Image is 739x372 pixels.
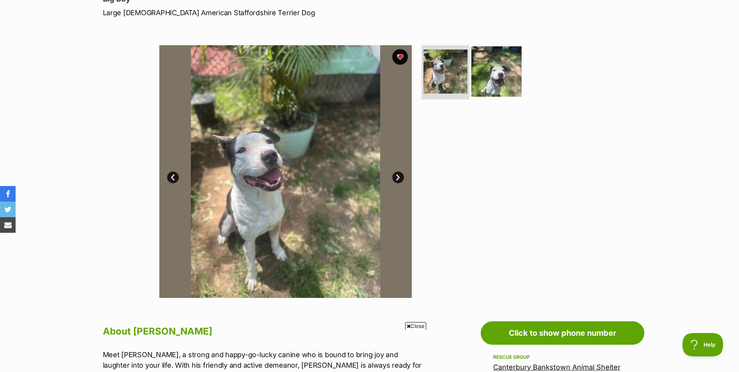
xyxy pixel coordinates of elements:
a: Canterbury Bankstown Animal Shelter [493,363,621,371]
a: Prev [167,172,179,183]
a: Next [392,172,404,183]
p: Large [DEMOGRAPHIC_DATA] American Staffordshire Terrier Dog [103,7,432,18]
img: Photo of Ken [159,45,412,298]
h2: About [PERSON_NAME] [103,323,425,340]
iframe: Advertisement [228,333,511,368]
img: Photo of Ken [423,50,467,94]
img: Photo of Ken [471,46,522,96]
span: Close [405,322,426,330]
iframe: Help Scout Beacon - Open [683,333,723,356]
a: Click to show phone number [481,321,644,345]
div: Rescue group [493,354,632,360]
button: favourite [392,49,408,65]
